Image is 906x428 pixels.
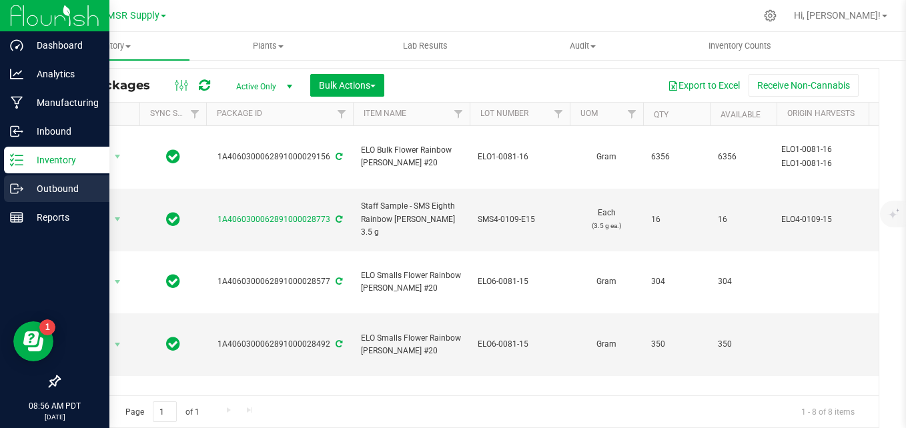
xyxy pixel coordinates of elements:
span: SMS4-0109-E15 [478,213,562,226]
span: 304 [651,275,702,288]
button: Bulk Actions [310,74,384,97]
span: MSR Supply [107,10,159,21]
span: Gram [578,275,635,288]
span: Each [578,207,635,232]
span: Sync from Compliance System [334,277,342,286]
a: Item Name [364,109,406,118]
iframe: Resource center unread badge [39,319,55,335]
span: 304 [718,275,769,288]
a: Package ID [217,109,262,118]
inline-svg: Analytics [10,67,23,81]
a: 1A4060300062891000028773 [217,215,330,224]
inline-svg: Inbound [10,125,23,138]
span: ELO6-0081-15 [478,338,562,351]
div: Value 1: ELO1-0081-16 [781,143,906,156]
inline-svg: Outbound [10,182,23,195]
p: Reports [23,209,103,225]
span: Inventory [32,40,189,52]
a: UOM [580,109,598,118]
a: Qty [654,110,668,119]
span: Sync from Compliance System [334,215,342,224]
span: 6356 [718,151,769,163]
p: 08:56 AM PDT [6,400,103,412]
a: Filter [448,103,470,125]
span: ELO Smalls Flower Rainbow [PERSON_NAME] #20 [361,332,462,357]
p: Manufacturing [23,95,103,111]
span: 350 [651,338,702,351]
a: Lot Number [480,109,528,118]
span: Sync from Compliance System [334,339,342,349]
inline-svg: Manufacturing [10,96,23,109]
inline-svg: Inventory [10,153,23,167]
div: Manage settings [762,9,779,22]
p: Outbound [23,181,103,197]
span: 1 - 8 of 8 items [791,401,865,421]
div: Value 2: ELO1-0081-16 [781,157,906,170]
p: Analytics [23,66,103,82]
a: Filter [548,103,570,125]
a: Lab Results [347,32,504,60]
span: In Sync [166,147,180,166]
span: Bulk Actions [319,80,376,91]
span: All Packages [69,78,163,93]
span: Page of 1 [114,401,210,422]
span: select [109,335,126,354]
span: ELO6-0081-15 [478,275,562,288]
span: In Sync [166,272,180,291]
a: Plants [189,32,347,60]
p: Inbound [23,123,103,139]
div: 1A4060300062891000028492 [204,338,355,351]
a: Available [721,110,761,119]
a: Inventory Counts [661,32,819,60]
button: Receive Non-Cannabis [749,74,859,97]
span: In Sync [166,210,180,229]
div: Value 1: ELO4-0109-15 [781,213,906,226]
span: Hi, [PERSON_NAME]! [794,10,881,21]
input: 1 [153,401,177,422]
button: Export to Excel [659,74,749,97]
a: Audit [504,32,661,60]
p: [DATE] [6,412,103,422]
span: ELO Smalls Flower Rainbow [PERSON_NAME] #20 [361,394,462,419]
span: In Sync [166,335,180,353]
a: Filter [184,103,206,125]
a: Origin Harvests [787,109,855,118]
span: ELO Bulk Flower Rainbow [PERSON_NAME] #20 [361,144,462,169]
span: 16 [651,213,702,226]
span: ELO1-0081-16 [478,151,562,163]
span: Staff Sample - SMS Eighth Rainbow [PERSON_NAME] 3.5 g [361,200,462,239]
div: 1A4060300062891000029156 [204,151,355,163]
a: Inventory [32,32,189,60]
span: ELO Smalls Flower Rainbow [PERSON_NAME] #20 [361,269,462,295]
span: 16 [718,213,769,226]
span: Gram [578,151,635,163]
a: Filter [331,103,353,125]
span: Sync from Compliance System [334,152,342,161]
span: select [109,147,126,166]
p: Dashboard [23,37,103,53]
span: Gram [578,338,635,351]
span: select [109,210,126,229]
inline-svg: Reports [10,211,23,224]
inline-svg: Dashboard [10,39,23,52]
span: Plants [190,40,346,52]
span: select [109,273,126,291]
span: Inventory Counts [691,40,789,52]
p: Inventory [23,152,103,168]
iframe: Resource center [13,321,53,361]
span: 6356 [651,151,702,163]
span: Audit [504,40,660,52]
span: 350 [718,338,769,351]
a: Sync Status [150,109,201,118]
div: 1A4060300062891000028577 [204,275,355,288]
span: Lab Results [385,40,466,52]
a: Filter [621,103,643,125]
p: (3.5 g ea.) [578,219,635,232]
